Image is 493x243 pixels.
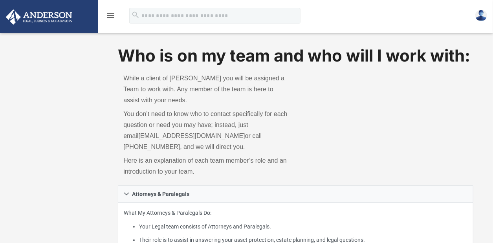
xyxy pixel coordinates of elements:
[118,44,473,67] h1: Who is on my team and who will I work with:
[138,132,245,139] a: [EMAIL_ADDRESS][DOMAIN_NAME]
[123,155,290,177] p: Here is an explanation of each team member’s role and an introduction to your team.
[123,109,290,152] p: You don’t need to know who to contact specifically for each question or need you may have; instea...
[132,191,189,197] span: Attorneys & Paralegals
[4,9,75,25] img: Anderson Advisors Platinum Portal
[106,15,115,20] a: menu
[475,10,487,21] img: User Pic
[131,11,140,19] i: search
[106,11,115,20] i: menu
[118,185,473,203] a: Attorneys & Paralegals
[123,73,290,106] p: While a client of [PERSON_NAME] you will be assigned a Team to work with. Any member of the team ...
[139,222,467,232] li: Your Legal team consists of Attorneys and Paralegals.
